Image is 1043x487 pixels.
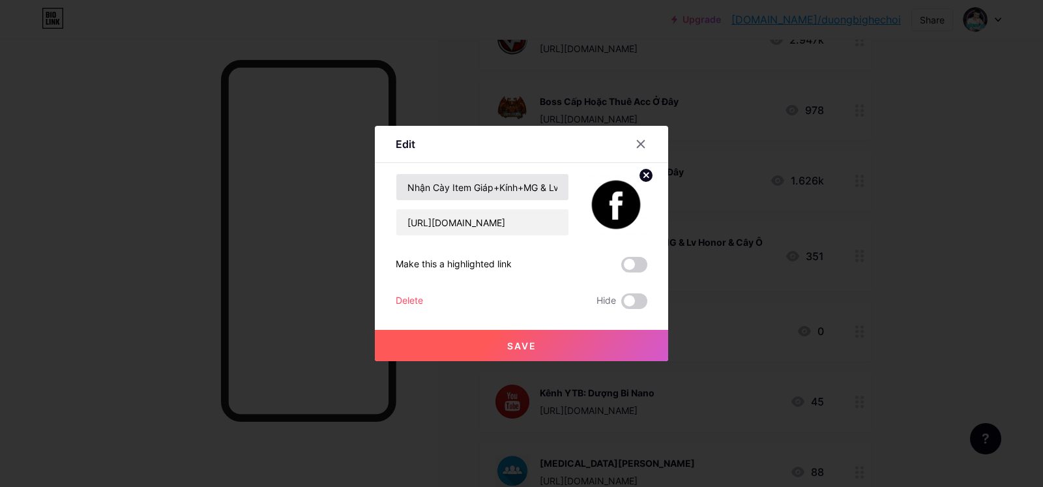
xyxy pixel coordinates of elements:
[507,340,536,351] span: Save
[396,136,415,152] div: Edit
[396,257,512,273] div: Make this a highlighted link
[396,209,568,235] input: URL
[375,330,668,361] button: Save
[396,174,568,200] input: Title
[585,173,647,236] img: link_thumbnail
[596,293,616,309] span: Hide
[396,293,423,309] div: Delete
